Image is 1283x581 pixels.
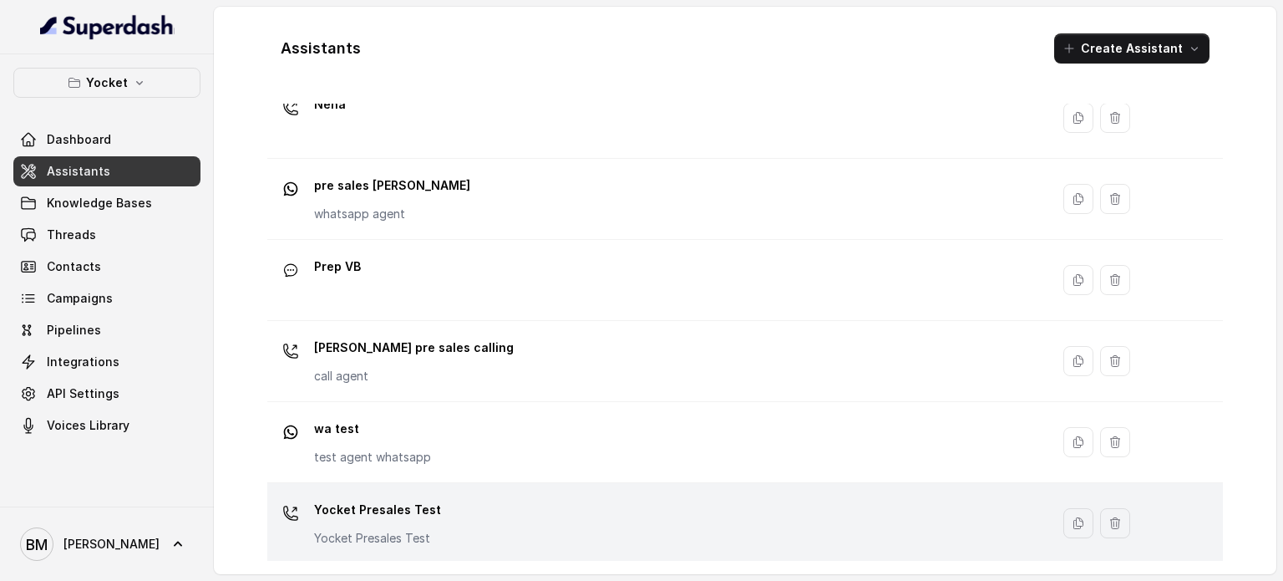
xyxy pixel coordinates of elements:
p: wa test [314,415,431,442]
p: [PERSON_NAME] pre sales calling [314,334,514,361]
p: Prep VB [314,253,361,280]
a: Assistants [13,156,200,186]
span: Campaigns [47,290,113,307]
h1: Assistants [281,35,361,62]
img: light.svg [40,13,175,40]
a: API Settings [13,379,200,409]
a: Voices Library [13,410,200,441]
p: pre sales [PERSON_NAME] [314,172,470,199]
span: Voices Library [47,417,129,434]
button: Yocket [13,68,200,98]
a: Knowledge Bases [13,188,200,218]
span: Contacts [47,258,101,275]
span: [PERSON_NAME] [63,536,160,553]
a: Campaigns [13,283,200,313]
a: Integrations [13,347,200,377]
a: Contacts [13,252,200,282]
p: Yocket Presales Test [314,530,441,547]
span: Pipelines [47,322,101,339]
p: test agent whatsapp [314,449,431,466]
a: Pipelines [13,315,200,345]
a: [PERSON_NAME] [13,521,200,568]
span: Dashboard [47,131,111,148]
button: Create Assistant [1054,33,1209,64]
text: BM [26,536,48,553]
span: Knowledge Bases [47,195,152,212]
p: Yocket [86,73,128,93]
span: Integrations [47,354,119,370]
span: Threads [47,227,96,243]
a: Threads [13,220,200,250]
p: Neha [314,91,346,118]
p: Yocket Presales Test [314,497,441,523]
p: whatsapp agent [314,206,470,222]
span: API Settings [47,385,119,402]
a: Dashboard [13,125,200,155]
span: Assistants [47,163,110,180]
p: call agent [314,368,514,385]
